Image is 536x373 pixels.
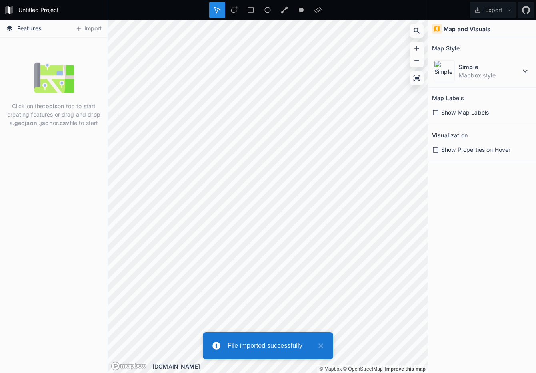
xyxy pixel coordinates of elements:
[434,60,455,81] img: Simple
[459,63,520,71] dt: Simple
[6,102,102,127] p: Click on the on top to start creating features or drag and drop a , or file to start
[432,92,464,104] h2: Map Labels
[13,119,37,126] strong: .geojson
[314,341,324,351] button: close
[441,145,510,154] span: Show Properties on Hover
[441,108,489,117] span: Show Map Labels
[228,341,314,351] div: File imported successfully
[432,129,468,141] h2: Visualization
[432,42,460,54] h2: Map Style
[111,361,146,371] a: Mapbox logo
[470,2,516,18] button: Export
[444,25,490,33] h4: Map and Visuals
[39,119,53,126] strong: .json
[459,71,520,79] dd: Mapbox style
[152,362,428,371] div: [DOMAIN_NAME]
[17,24,42,32] span: Features
[34,58,74,98] img: empty
[319,366,342,372] a: Mapbox
[343,366,383,372] a: OpenStreetMap
[71,22,106,35] button: Import
[385,366,426,372] a: Map feedback
[43,103,58,109] strong: tools
[58,119,70,126] strong: .csv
